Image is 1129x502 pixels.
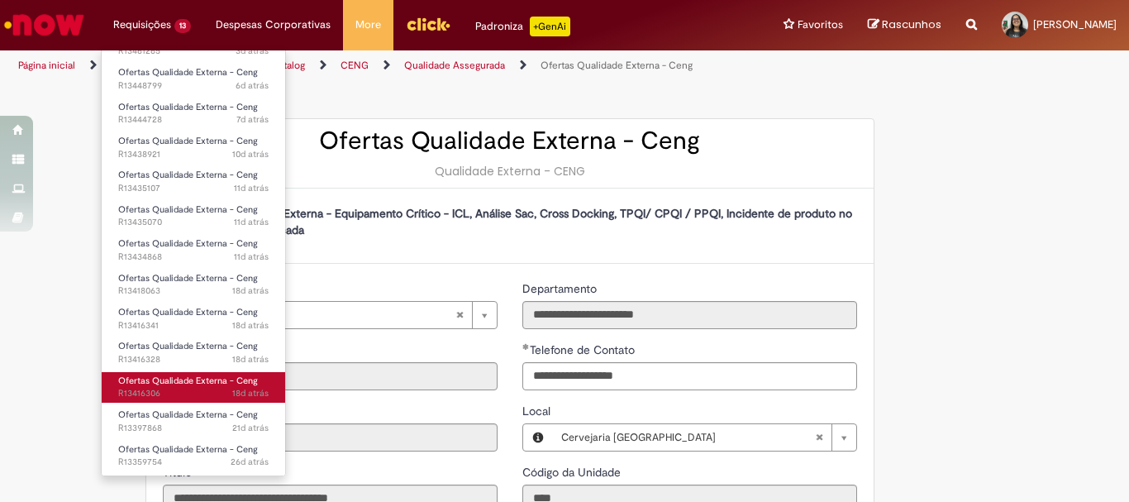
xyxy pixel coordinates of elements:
[163,163,857,179] div: Qualidade Externa - CENG
[118,422,269,435] span: R13397868
[530,17,570,36] p: +GenAi
[541,59,693,72] a: Ofertas Qualidade Externa - Ceng
[118,216,269,229] span: R13435070
[522,343,530,350] span: Obrigatório Preenchido
[113,17,171,33] span: Requisições
[118,375,258,387] span: Ofertas Qualidade Externa - Ceng
[341,59,369,72] a: CENG
[102,441,285,471] a: Aberto R13359754 : Ofertas Qualidade Externa - Ceng
[868,17,941,33] a: Rascunhos
[236,45,269,57] time: 29/08/2025 09:58:34
[118,79,269,93] span: R13448799
[174,19,191,33] span: 13
[236,113,269,126] time: 25/08/2025 14:46:58
[118,409,258,421] span: Ofertas Qualidade Externa - Ceng
[102,372,285,403] a: Aberto R13416306 : Ofertas Qualidade Externa - Ceng
[232,148,269,160] time: 22/08/2025 10:08:29
[522,404,554,418] span: Local
[234,182,269,194] span: 11d atrás
[236,79,269,92] time: 26/08/2025 14:47:18
[807,424,831,451] abbr: Limpar campo Local
[523,424,553,451] button: Local, Visualizar este registro Cervejaria Rio de Janeiro
[798,17,843,33] span: Favoritos
[163,423,498,452] input: Email
[232,284,269,297] time: 14/08/2025 15:01:10
[118,66,258,79] span: Ofertas Qualidade Externa - Ceng
[202,302,455,328] span: [PERSON_NAME]
[102,98,285,129] a: Aberto R13444728 : Ofertas Qualidade Externa - Ceng
[232,319,269,332] time: 14/08/2025 09:08:24
[530,342,638,357] span: Telefone de Contato
[522,362,857,390] input: Telefone de Contato
[118,203,258,216] span: Ofertas Qualidade Externa - Ceng
[163,127,857,155] h2: Ofertas Qualidade Externa - Ceng
[236,113,269,126] span: 7d atrás
[232,387,269,399] span: 18d atrás
[232,422,269,434] span: 21d atrás
[102,337,285,368] a: Aberto R13416328 : Ofertas Qualidade Externa - Ceng
[232,284,269,297] span: 18d atrás
[234,216,269,228] span: 11d atrás
[232,353,269,366] span: 18d atrás
[118,251,269,264] span: R13434868
[102,235,285,265] a: Aberto R13434868 : Ofertas Qualidade Externa - Ceng
[118,272,258,284] span: Ofertas Qualidade Externa - Ceng
[447,302,472,328] abbr: Limpar campo Favorecido
[231,456,269,468] span: 26d atrás
[118,101,258,113] span: Ofertas Qualidade Externa - Ceng
[102,132,285,163] a: Aberto R13438921 : Ofertas Qualidade Externa - Ceng
[232,319,269,332] span: 18d atrás
[522,280,600,297] label: Somente leitura - Departamento
[118,319,269,332] span: R13416341
[234,251,269,263] time: 21/08/2025 09:21:51
[216,17,331,33] span: Despesas Corporativas
[234,182,269,194] time: 21/08/2025 09:56:29
[102,406,285,437] a: Aberto R13397868 : Ofertas Qualidade Externa - Ceng
[234,216,269,228] time: 21/08/2025 09:51:24
[232,353,269,366] time: 14/08/2025 09:03:45
[118,443,258,456] span: Ofertas Qualidade Externa - Ceng
[232,387,269,399] time: 14/08/2025 08:59:42
[882,17,941,32] span: Rascunhos
[118,456,269,469] span: R13359754
[231,456,269,468] time: 06/08/2025 13:43:25
[232,148,269,160] span: 10d atrás
[118,340,258,352] span: Ofertas Qualidade Externa - Ceng
[118,284,269,298] span: R13418063
[406,12,450,36] img: click_logo_yellow_360x200.png
[522,281,600,296] span: Somente leitura - Departamento
[102,201,285,232] a: Aberto R13435070 : Ofertas Qualidade Externa - Ceng
[118,169,258,181] span: Ofertas Qualidade Externa - Ceng
[522,301,857,329] input: Departamento
[163,206,852,237] strong: Assuntos de Qualidade Externa - Equipamento Crítico - ICL, Análise Sac, Cross Docking, TPQI/ CPQI...
[101,50,286,476] ul: Requisições
[118,148,269,161] span: R13438921
[118,113,269,127] span: R13444728
[118,182,269,195] span: R13435107
[355,17,381,33] span: More
[193,302,497,328] a: [PERSON_NAME]Limpar campo Favorecido
[522,465,624,480] span: Somente leitura - Código da Unidade
[118,135,258,147] span: Ofertas Qualidade Externa - Ceng
[404,59,505,72] a: Qualidade Assegurada
[236,79,269,92] span: 6d atrás
[561,424,815,451] span: Cervejaria [GEOGRAPHIC_DATA]
[102,166,285,197] a: Aberto R13435107 : Ofertas Qualidade Externa - Ceng
[118,237,258,250] span: Ofertas Qualidade Externa - Ceng
[118,45,269,58] span: R13461265
[118,387,269,400] span: R13416306
[2,8,87,41] img: ServiceNow
[522,464,624,480] label: Somente leitura - Código da Unidade
[553,424,856,451] a: Cervejaria [GEOGRAPHIC_DATA]Limpar campo Local
[236,45,269,57] span: 3d atrás
[163,465,195,480] span: Somente leitura - Título
[163,362,498,390] input: ID
[118,306,258,318] span: Ofertas Qualidade Externa - Ceng
[102,64,285,94] a: Aberto R13448799 : Ofertas Qualidade Externa - Ceng
[12,50,741,81] ul: Trilhas de página
[102,304,285,334] a: Aberto R13416341 : Ofertas Qualidade Externa - Ceng
[1033,17,1117,31] span: [PERSON_NAME]
[102,270,285,300] a: Aberto R13418063 : Ofertas Qualidade Externa - Ceng
[118,353,269,366] span: R13416328
[475,17,570,36] div: Padroniza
